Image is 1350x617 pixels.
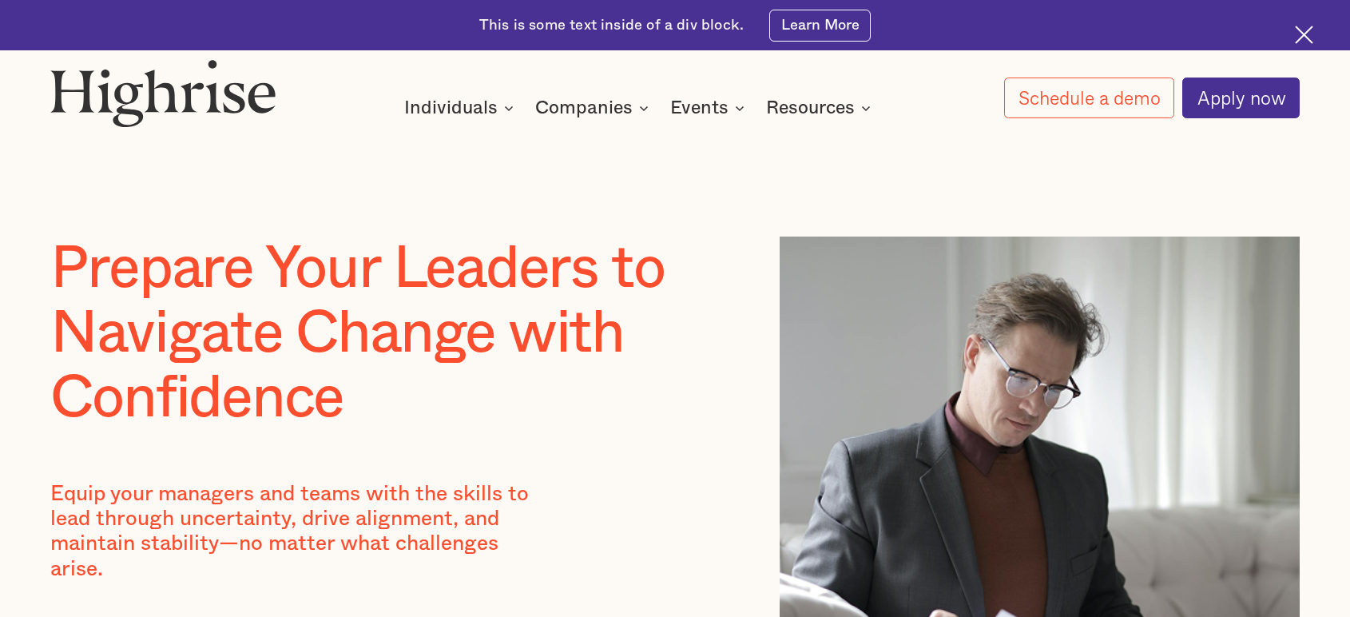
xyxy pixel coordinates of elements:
[479,15,744,35] div: This is some text inside of a div block.
[766,98,855,117] div: Resources
[670,98,729,117] div: Events
[670,98,749,117] div: Events
[50,59,276,127] img: Highrise logo
[535,98,633,117] div: Companies
[769,10,871,42] a: Learn More
[535,98,653,117] div: Companies
[50,482,557,582] p: Equip your managers and teams with the skills to lead through uncertainty, drive alignment, and m...
[50,237,712,432] h1: Prepare Your Leaders to Navigate Change with Confidence
[766,98,876,117] div: Resources
[404,98,518,117] div: Individuals
[1295,26,1313,44] img: Cross icon
[1182,78,1299,119] a: Apply now
[1004,78,1174,118] a: Schedule a demo
[404,98,498,117] div: Individuals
